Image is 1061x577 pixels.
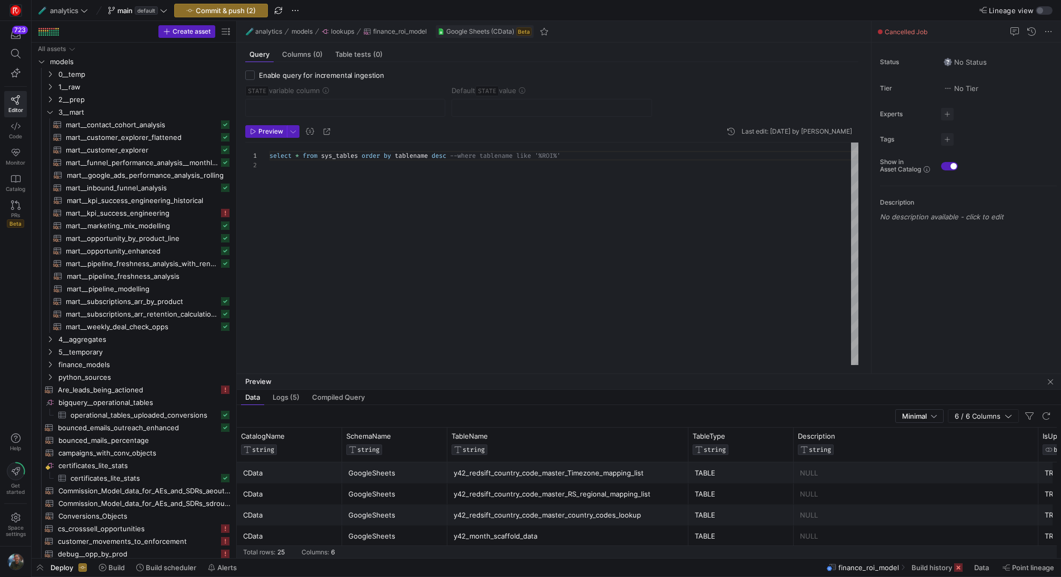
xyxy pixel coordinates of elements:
[36,282,232,295] a: mart__pipeline_modelling​​​​​​​​​​
[66,182,219,194] span: mart__inbound_funnel_analysis​​​​​​​​​​
[36,144,232,156] div: Press SPACE to select this row.
[58,359,231,371] span: finance_models
[259,71,384,79] span: Enable query for incremental ingestion
[36,43,232,55] div: Press SPACE to select this row.
[36,434,232,447] a: bounced_mails_percentage​​​​​​​​​​
[36,257,232,270] a: mart__pipeline_freshness_analysis_with_renewals​​​​​​​​​​
[58,535,219,548] span: customer_movements_to_enforcement​​​​​​​​​​
[36,472,232,484] a: certificates_lite_stats​​​​​​​​​
[255,28,282,35] span: analytics
[58,371,231,383] span: python_sources
[880,110,933,118] span: Experts
[6,524,26,537] span: Space settings
[135,6,158,15] span: default
[36,181,232,194] div: Press SPACE to select this row.
[944,58,987,66] span: No Status
[36,80,232,93] div: Press SPACE to select this row.
[800,463,1032,483] div: NULL
[955,412,1005,420] span: 6 / 6 Columns
[432,151,446,160] span: desc
[58,94,231,106] span: 2__prep
[36,156,232,169] div: Press SPACE to select this row.
[36,219,232,232] div: Press SPACE to select this row.
[71,409,219,421] span: operational_tables_uploaded_conversions​​​​​​​​​
[277,549,285,556] div: 25
[319,25,357,38] button: lookups
[38,7,46,14] span: 🧪
[454,526,682,546] div: y42_month_scaffold_data
[117,6,133,15] span: main
[11,5,21,16] img: https://storage.googleapis.com/y42-prod-data-exchange/images/C0c2ZRu8XU2mQEXUlKrTCN4i0dD3czfOt8UZ...
[335,51,383,58] span: Table tests
[8,107,23,113] span: Editor
[331,28,354,35] span: lookups
[36,194,232,207] div: Press SPACE to select this row.
[36,194,232,207] a: mart__kpi_success_engineering_historical​​​​​​​​​​
[36,93,232,106] div: Press SPACE to select this row.
[438,28,444,35] img: undefined
[36,106,232,118] div: Press SPACE to select this row.
[66,207,219,219] span: mart__kpi_success_engineering​​​​​​​​​​
[880,85,933,92] span: Tier
[7,219,24,228] span: Beta
[362,151,380,160] span: order
[36,421,232,434] a: bounced_emails_outreach_enhanced​​​​​​​​​​
[36,447,232,459] div: Press SPACE to select this row.
[36,459,232,472] a: certificates_lite_stats​​​​​​​​
[67,169,231,181] span: mart__google_ads_performance_analysis_rolling​​​​​​​​​​
[66,308,219,320] span: mart__subscriptions_arr_retention_calculations​​​​​​​​​​
[36,358,232,371] div: Press SPACE to select this row.
[395,151,428,160] span: tablename
[941,82,981,95] button: No tierNo Tier
[243,549,275,556] div: Total rows:
[36,548,232,560] a: debug__opp_by_prod​​​​​​​​​​
[348,505,441,525] div: GoogleSheets
[446,28,514,35] span: Google Sheets (CData)
[4,458,27,499] button: Getstarted
[245,151,257,160] div: 1
[974,563,989,572] span: Data
[36,55,232,68] div: Press SPACE to select this row.
[243,463,336,483] div: CData
[361,25,429,38] button: finance_roi_model
[66,296,219,308] span: mart__subscriptions_arr_by_product​​​​​​​​​​
[4,144,27,170] a: Monitor
[246,28,253,35] span: 🧪
[4,91,27,117] a: Editor
[948,409,1019,423] button: 6 / 6 Columns
[989,6,1034,15] span: Lineage view
[452,432,488,440] span: TableName
[313,51,323,58] span: (0)
[36,308,232,320] div: Press SPACE to select this row.
[249,51,269,58] span: Query
[36,522,232,535] div: Press SPACE to select this row.
[384,151,391,160] span: by
[36,421,232,434] div: Press SPACE to select this row.
[36,320,232,333] a: mart__weekly_deal_check_opps​​​​​​​​​​
[36,510,232,522] div: Press SPACE to select this row.
[348,526,441,546] div: GoogleSheets
[373,28,427,35] span: finance_roi_model
[36,383,232,396] a: Are_leads_being_actioned​​​​​​​​​​
[36,68,232,80] div: Press SPACE to select this row.
[941,55,989,69] button: No statusNo Status
[36,169,232,181] div: Press SPACE to select this row.
[312,394,365,401] span: Compiled Query
[66,220,219,232] span: mart__marketing_mix_modelling​​​​​​​​​​
[66,119,219,131] span: mart__contact_cohort_analysis​​​​​​​​​​
[66,144,219,156] span: mart__customer_explorer​​​​​​​​​​
[67,270,231,282] span: mart__pipeline_freshness_analysis​​​​​​​​​​
[174,4,268,17] button: Commit & push (2)
[880,136,933,143] span: Tags
[998,559,1059,576] button: Point lineage
[36,535,232,548] div: Press SPACE to select this row.
[463,446,485,453] span: STRING
[203,559,242,576] button: Alerts
[58,397,231,409] span: bigquery__operational_tables​​​​​​​​
[36,308,232,320] a: mart__subscriptions_arr_retention_calculations​​​​​​​​​​
[303,151,317,160] span: from
[450,151,560,160] span: --where tablename like '%ROI%'
[36,144,232,156] a: mart__customer_explorer​​​​​​​​​​
[66,245,219,257] span: mart__opportunity_enhanced​​​​​​​​​​
[36,497,232,510] div: Press SPACE to select this row.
